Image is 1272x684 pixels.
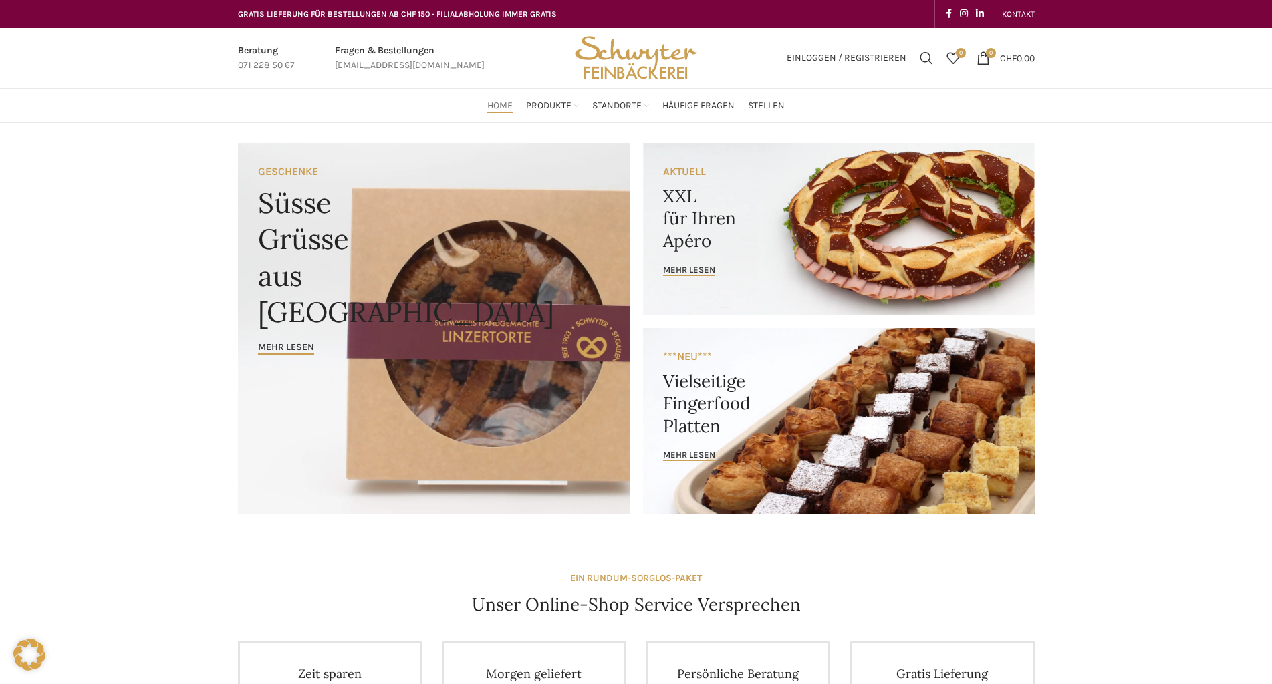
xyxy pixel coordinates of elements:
[995,1,1041,27] div: Secondary navigation
[748,92,785,119] a: Stellen
[956,5,972,23] a: Instagram social link
[913,45,940,71] a: Suchen
[662,100,735,112] span: Häufige Fragen
[526,92,579,119] a: Produkte
[570,51,701,63] a: Site logo
[231,92,1041,119] div: Main navigation
[972,5,988,23] a: Linkedin social link
[970,45,1041,71] a: 0 CHF0.00
[872,666,1013,681] h4: Gratis Lieferung
[787,53,906,63] span: Einloggen / Registrieren
[643,143,1035,315] a: Banner link
[1000,52,1017,63] span: CHF
[260,666,400,681] h4: Zeit sparen
[748,100,785,112] span: Stellen
[940,45,967,71] div: Meine Wunschliste
[464,666,604,681] h4: Morgen geliefert
[238,9,557,19] span: GRATIS LIEFERUNG FÜR BESTELLUNGEN AB CHF 150 - FILIALABHOLUNG IMMER GRATIS
[986,48,996,58] span: 0
[335,43,485,73] a: Infobox link
[238,143,630,514] a: Banner link
[780,45,913,71] a: Einloggen / Registrieren
[526,100,571,112] span: Produkte
[956,48,966,58] span: 0
[238,43,295,73] a: Infobox link
[643,328,1035,514] a: Banner link
[662,92,735,119] a: Häufige Fragen
[942,5,956,23] a: Facebook social link
[592,100,642,112] span: Standorte
[570,572,702,584] strong: EIN RUNDUM-SORGLOS-PAKET
[592,92,649,119] a: Standorte
[1000,52,1035,63] bdi: 0.00
[472,592,801,617] h4: Unser Online-Shop Service Versprechen
[1002,1,1035,27] a: KONTAKT
[940,45,967,71] a: 0
[487,92,513,119] a: Home
[570,28,701,88] img: Bäckerei Schwyter
[487,100,513,112] span: Home
[668,666,809,681] h4: Persönliche Beratung
[1002,9,1035,19] span: KONTAKT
